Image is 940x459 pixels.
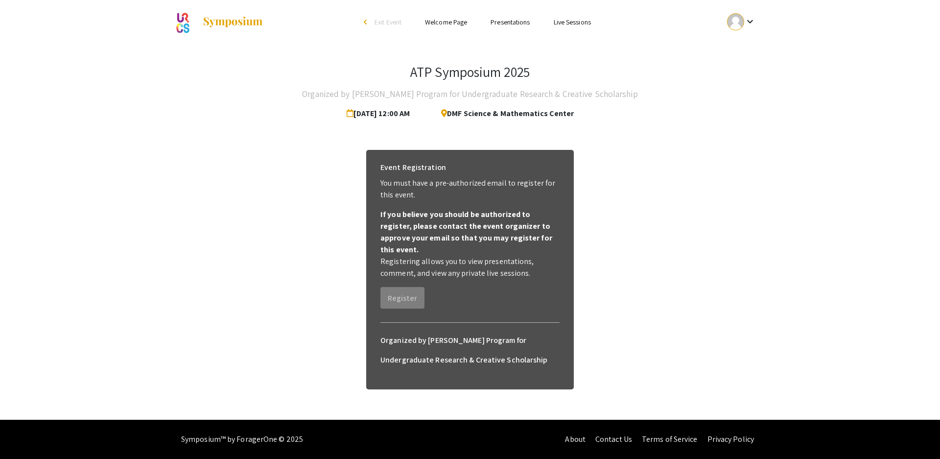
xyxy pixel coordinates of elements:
[642,434,698,444] a: Terms of Service
[491,18,530,26] a: Presentations
[375,18,401,26] span: Exit Event
[707,434,754,444] a: Privacy Policy
[380,158,446,177] h6: Event Registration
[364,19,370,25] div: arrow_back_ios
[7,415,42,452] iframe: Chat
[554,18,591,26] a: Live Sessions
[425,18,467,26] a: Welcome Page
[380,331,560,370] h6: Organized by [PERSON_NAME] Program for Undergraduate Research & Creative Scholarship
[744,16,756,27] mat-icon: Expand account dropdown
[174,10,263,34] a: ATP Symposium 2025
[174,10,192,34] img: ATP Symposium 2025
[302,84,637,104] h4: Organized by [PERSON_NAME] Program for Undergraduate Research & Creative Scholarship
[202,16,263,28] img: Symposium by ForagerOne
[410,64,530,80] h3: ATP Symposium 2025
[347,104,414,123] span: [DATE] 12:00 AM
[595,434,632,444] a: Contact Us
[433,104,574,123] span: DMF Science & Mathematics Center
[181,420,303,459] div: Symposium™ by ForagerOne © 2025
[717,11,766,33] button: Expand account dropdown
[380,209,552,255] b: If you believe you should be authorized to register, please contact the event organizer to approv...
[380,287,424,309] button: Register
[380,177,560,201] p: You must have a pre-authorized email to register for this event.
[380,256,560,279] p: Registering allows you to view presentations, comment, and view any private live sessions.
[565,434,586,444] a: About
